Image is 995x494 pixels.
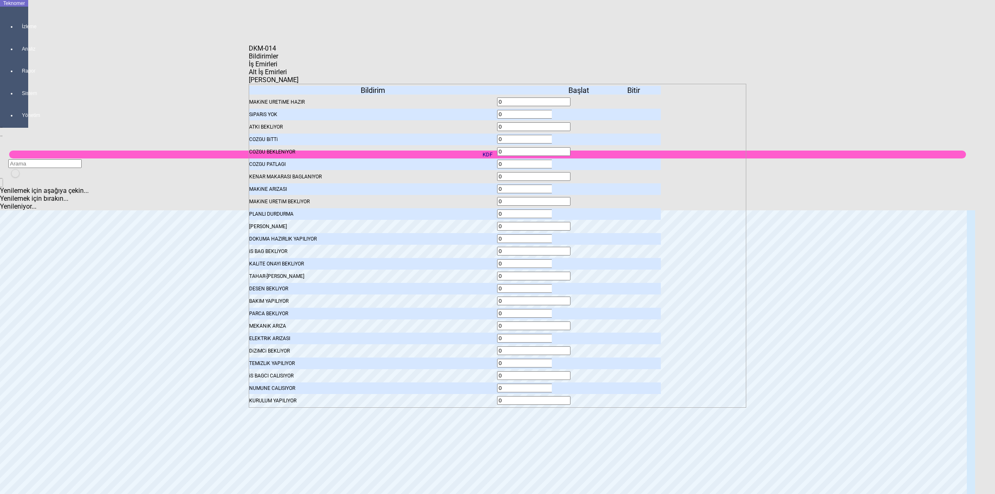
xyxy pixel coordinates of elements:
[497,110,570,119] input: With Spin And Buttons
[249,283,497,294] div: DESEN BEKLiYOR
[249,370,497,382] div: iS BAGCI CALISIYOR
[249,295,497,307] div: BAKIM YAPILIYOR
[249,320,497,332] div: MEKANiK ARIZA
[497,259,570,268] input: With Spin And Buttons
[249,109,497,120] div: SiPARiS YOK
[249,308,497,319] div: PARCA BEKLiYOR
[552,86,607,95] div: Başlat
[497,209,570,218] input: With Spin And Buttons
[249,84,746,408] dxi-item: Bildirimler
[497,185,570,193] input: With Spin And Buttons
[249,395,497,406] div: KURULUM YAPILIYOR
[249,60,277,68] span: İş Emirleri
[249,86,497,95] div: Bildirim
[249,171,497,183] div: KENAR MAKARASI BAGLANIYOR
[497,334,570,343] input: With Spin And Buttons
[249,158,497,170] div: COZGU PATLAGI
[497,359,570,367] input: With Spin And Buttons
[249,44,280,52] div: DKM-014
[497,309,570,318] input: With Spin And Buttons
[249,333,497,344] div: ELEKTRiK ARIZASI
[249,196,497,207] div: MAKiNE URETiM BEKLiYOR
[497,384,570,392] input: With Spin And Buttons
[497,346,570,355] input: With Spin And Buttons
[249,233,497,245] div: DOKUMA HAZIRLIK YAPILIYOR
[249,76,298,84] span: [PERSON_NAME]
[497,321,570,330] input: With Spin And Buttons
[249,208,497,220] div: PLANLI DURDURMA
[249,96,497,108] div: MAKiNE URETiME HAZIR
[249,246,497,257] div: iS BAG BEKLiYOR
[497,222,570,231] input: With Spin And Buttons
[249,183,497,195] div: MAKiNE ARIZASI
[249,146,497,158] div: COZGU BEKLENiYOR
[497,371,570,380] input: With Spin And Buttons
[249,382,497,394] div: NUMUNE CALISIYOR
[497,272,570,280] input: With Spin And Buttons
[497,284,570,293] input: With Spin And Buttons
[249,345,497,357] div: DiZiMCi BEKLiYOR
[249,358,497,369] div: TEMiZLiK YAPILIYOR
[497,147,570,156] input: With Spin And Buttons
[497,135,570,144] input: With Spin And Buttons
[497,197,570,206] input: With Spin And Buttons
[497,160,570,168] input: With Spin And Buttons
[249,221,497,232] div: [PERSON_NAME]
[497,247,570,256] input: With Spin And Buttons
[497,297,570,305] input: With Spin And Buttons
[497,234,570,243] input: With Spin And Buttons
[249,270,497,282] div: TAHAR-[PERSON_NAME]
[497,97,570,106] input: With Spin And Buttons
[497,122,570,131] input: With Spin And Buttons
[497,396,570,405] input: With Spin And Buttons
[249,134,497,145] div: COZGU BiTTi
[249,121,497,133] div: ATKI BEKLiYOR
[249,52,278,60] span: Bildirimler
[606,86,661,95] div: Bitir
[249,68,287,76] span: Alt İş Emirleri
[249,258,497,270] div: KALiTE ONAYI BEKLiYOR
[497,172,570,181] input: With Spin And Buttons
